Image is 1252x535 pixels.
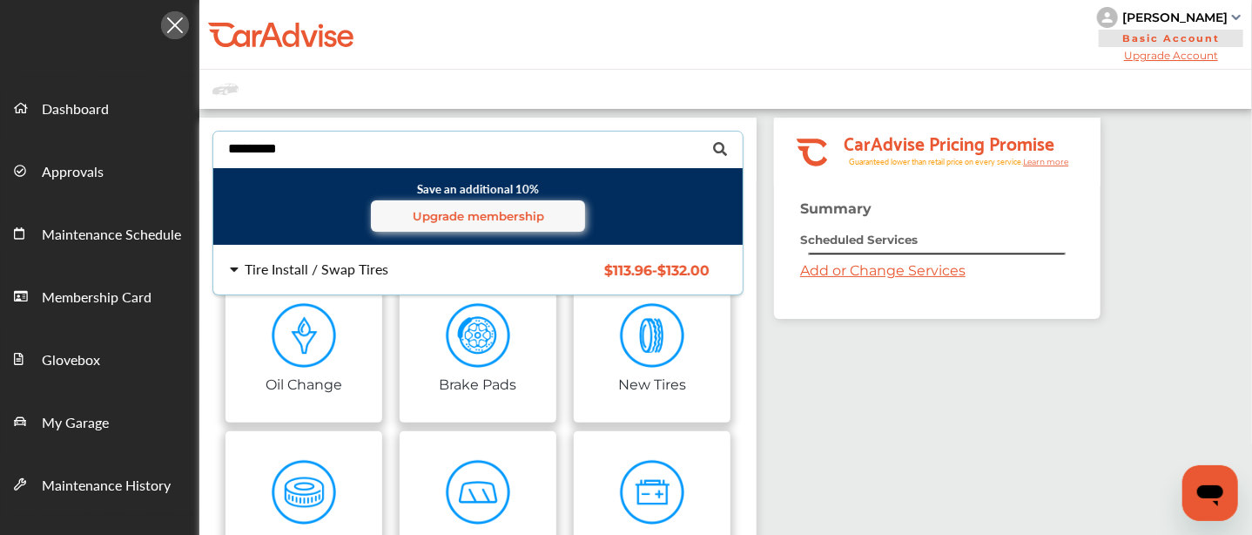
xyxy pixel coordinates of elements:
img: wBxtUMBELdeMgAAAABJRU5ErkJggg== [446,303,511,369]
div: Oil Change [266,373,342,393]
strong: Scheduled Services [800,233,918,247]
strong: Summary [800,200,872,217]
span: Upgrade Account [1097,49,1245,62]
span: Maintenance History [42,475,171,498]
a: Oil Change [225,274,382,423]
img: C9BGlyV+GqWIAAAAABJRU5ErkJggg== [620,303,685,369]
a: Brake Pads [400,274,556,423]
tspan: CarAdvise Pricing Promise [844,126,1054,158]
a: Maintenance Schedule [1,201,199,264]
tspan: Guaranteed lower than retail price on every service. [849,156,1023,167]
div: New Tires [618,373,686,393]
div: Brake Pads [440,373,517,393]
span: Membership Card [42,287,151,309]
div: Tire Install / Swap Tires [245,262,388,276]
span: Upgrade membership [413,209,544,223]
tspan: Learn more [1023,157,1069,166]
small: Save an additional 10% [226,180,730,232]
a: Dashboard [1,76,199,139]
img: placeholder_car.fcab19be.svg [212,78,239,100]
a: Maintenance History [1,452,199,515]
a: Glovebox [1,327,199,389]
a: Membership Card [1,264,199,327]
img: NX+4s2Ya++R3Ya3rlPlcYdj2V9n9vqA38MHjAXQAAAABJRU5ErkJggg== [620,460,685,525]
span: Dashboard [42,98,109,121]
img: wcoFAocxp4P6AAAAABJRU5ErkJggg== [272,303,337,369]
span: $113.96 - $132.00 [604,262,710,279]
span: Approvals [42,161,104,184]
a: Upgrade membership [371,200,585,232]
span: Glovebox [42,349,100,372]
iframe: Button to launch messaging window [1182,465,1238,521]
a: Approvals [1,139,199,201]
span: Maintenance Schedule [42,224,181,247]
a: Add or Change Services [800,262,966,279]
img: T5xB6yrcwAAAAABJRU5ErkJggg== [446,460,511,525]
a: New Tires [574,274,730,423]
span: My Garage [42,412,109,435]
img: knH8PDtVvWoAbQRylUukY18CTiRevjo20fAtgn5MLBQj4uumYvk2MzTtcAIzfGAtb1XOLVMAvhLuqoNAbL4reqehy0jehNKdM... [1097,7,1118,28]
div: [PERSON_NAME] [1122,10,1228,25]
span: Basic Account [1099,30,1243,47]
img: Icon.5fd9dcc7.svg [161,11,189,39]
img: ASPTpwwLVD94AAAAAElFTkSuQmCC [272,460,337,525]
a: My Garage [1,389,199,452]
img: sCxJUJ+qAmfqhQGDUl18vwLg4ZYJ6CxN7XmbOMBAAAAAElFTkSuQmCC [1232,15,1241,20]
